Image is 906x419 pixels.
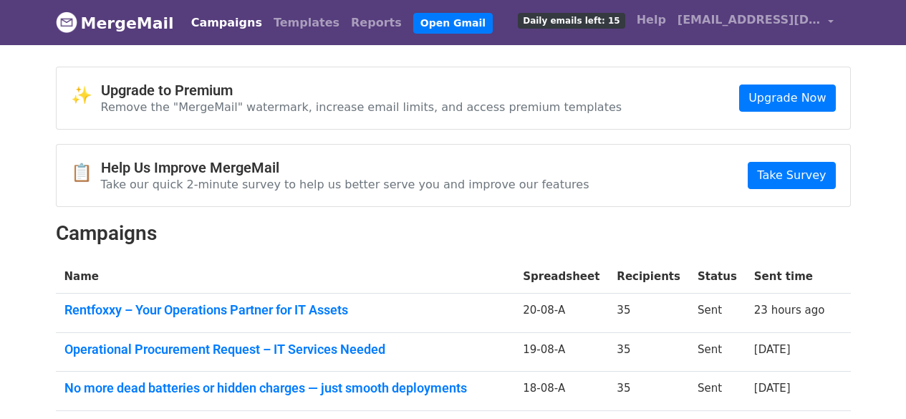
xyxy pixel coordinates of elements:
[512,6,630,34] a: Daily emails left: 15
[185,9,268,37] a: Campaigns
[689,294,746,333] td: Sent
[518,13,625,29] span: Daily emails left: 15
[514,294,608,333] td: 20-08-A
[64,342,506,357] a: Operational Procurement Request – IT Services Needed
[754,343,791,356] a: [DATE]
[101,159,589,176] h4: Help Us Improve MergeMail
[689,372,746,411] td: Sent
[631,6,672,34] a: Help
[608,294,689,333] td: 35
[748,162,835,189] a: Take Survey
[689,260,746,294] th: Status
[345,9,408,37] a: Reports
[56,11,77,33] img: MergeMail logo
[413,13,493,34] a: Open Gmail
[268,9,345,37] a: Templates
[754,382,791,395] a: [DATE]
[64,302,506,318] a: Rentfoxxy – Your Operations Partner for IT Assets
[64,380,506,396] a: No more dead batteries or hidden charges — just smooth deployments
[608,260,689,294] th: Recipients
[514,372,608,411] td: 18-08-A
[746,260,834,294] th: Sent time
[608,332,689,372] td: 35
[608,372,689,411] td: 35
[56,8,174,38] a: MergeMail
[101,177,589,192] p: Take our quick 2-minute survey to help us better serve you and improve our features
[678,11,821,29] span: [EMAIL_ADDRESS][DOMAIN_NAME]
[71,163,101,183] span: 📋
[101,100,622,115] p: Remove the "MergeMail" watermark, increase email limits, and access premium templates
[672,6,839,39] a: [EMAIL_ADDRESS][DOMAIN_NAME]
[71,85,101,106] span: ✨
[56,260,515,294] th: Name
[101,82,622,99] h4: Upgrade to Premium
[689,332,746,372] td: Sent
[739,85,835,112] a: Upgrade Now
[514,332,608,372] td: 19-08-A
[514,260,608,294] th: Spreadsheet
[754,304,825,317] a: 23 hours ago
[56,221,851,246] h2: Campaigns
[834,350,906,419] iframe: Chat Widget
